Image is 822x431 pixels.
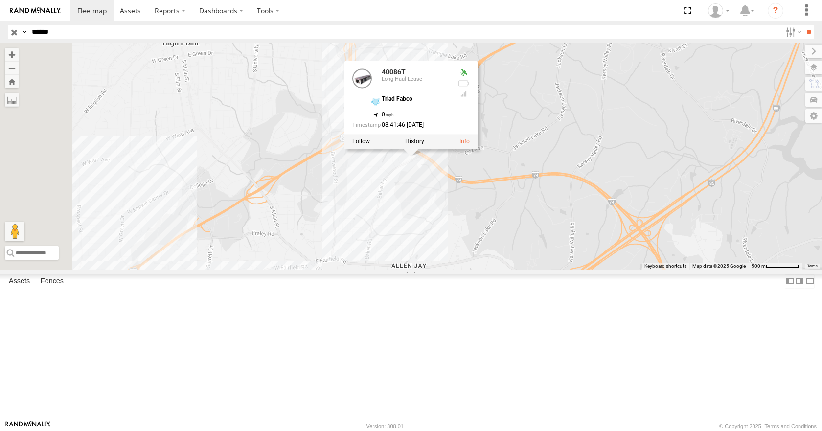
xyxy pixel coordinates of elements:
div: Todd Sigmon [705,3,733,18]
button: Drag Pegman onto the map to open Street View [5,222,24,241]
div: © Copyright 2025 - [719,423,817,429]
label: Hide Summary Table [805,274,815,289]
div: Valid GPS Fix [458,69,470,77]
span: 0 [382,111,394,118]
button: Zoom out [5,61,19,75]
div: No battery health information received from this device. [458,80,470,88]
label: Realtime tracking of Asset [352,138,370,145]
a: View Asset Details [352,69,372,89]
a: View Asset Details [459,138,470,145]
label: Fences [36,275,68,289]
a: 40086T [382,68,406,76]
label: View Asset History [405,138,424,145]
label: Assets [4,275,35,289]
i: ? [768,3,783,19]
span: Map data ©2025 Google [692,263,746,269]
span: 500 m [752,263,766,269]
button: Map Scale: 500 m per 65 pixels [749,263,802,270]
label: Dock Summary Table to the Left [785,274,795,289]
button: Zoom Home [5,75,19,88]
button: Keyboard shortcuts [644,263,686,270]
a: Terms (opens in new tab) [807,264,818,268]
label: Map Settings [805,109,822,123]
img: rand-logo.svg [10,7,61,14]
label: Measure [5,93,19,107]
label: Search Filter Options [782,25,803,39]
button: Zoom in [5,48,19,61]
label: Dock Summary Table to the Right [795,274,804,289]
div: Last Event GSM Signal Strength [458,90,470,98]
div: Date/time of location update [352,122,450,129]
a: Visit our Website [5,421,50,431]
a: Terms and Conditions [765,423,817,429]
div: Triad Fabco [382,96,450,103]
label: Search Query [21,25,28,39]
div: Version: 308.01 [366,423,404,429]
div: Long Haul Lease [382,77,450,83]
